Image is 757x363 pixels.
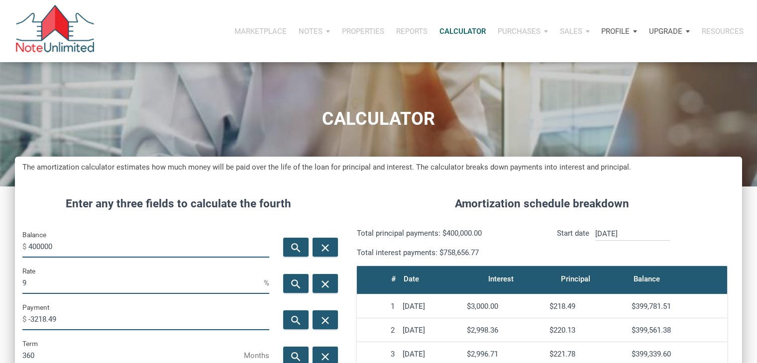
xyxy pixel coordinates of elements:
i: close [320,278,331,290]
div: 2 [361,326,395,335]
div: # [391,272,396,286]
span: % [264,275,269,291]
h5: The amortization calculator estimates how much money will be paid over the life of the loan for p... [22,162,735,173]
div: 1 [361,302,395,311]
p: Marketplace [234,27,287,36]
button: Marketplace [228,16,293,46]
button: Resources [696,16,750,46]
p: Start date [557,227,589,259]
p: Profile [601,27,630,36]
div: Interest [488,272,514,286]
button: close [313,238,338,257]
label: Rate [22,265,35,277]
span: $ [22,311,28,327]
button: close [313,274,338,293]
button: Profile [595,16,643,46]
div: $218.49 [549,302,624,311]
input: Balance [28,235,269,258]
i: close [320,351,331,363]
i: search [290,351,302,363]
button: close [313,310,338,329]
div: [DATE] [403,302,458,311]
div: Date [404,272,419,286]
div: $2,998.36 [467,326,541,335]
input: Rate [22,272,264,294]
p: Upgrade [649,27,682,36]
div: [DATE] [403,350,458,359]
div: 3 [361,350,395,359]
label: Balance [22,229,46,241]
h4: Amortization schedule breakdown [349,195,735,212]
i: close [320,314,331,327]
div: $3,000.00 [467,302,541,311]
div: [DATE] [403,326,458,335]
button: Upgrade [643,16,696,46]
label: Term [22,338,38,350]
div: $399,339.60 [632,350,723,359]
h4: Enter any three fields to calculate the fourth [22,195,334,212]
button: search [283,310,309,329]
img: NoteUnlimited [15,5,95,57]
p: Resources [702,27,744,36]
button: search [283,274,309,293]
button: Reports [390,16,433,46]
div: $2,996.71 [467,350,541,359]
div: $399,781.51 [632,302,723,311]
p: Reports [396,27,428,36]
div: $399,561.38 [632,326,723,335]
div: $220.13 [549,326,624,335]
span: $ [22,239,28,255]
input: Payment [28,308,269,330]
div: Balance [634,272,660,286]
i: search [290,242,302,254]
button: search [283,238,309,257]
div: Principal [561,272,590,286]
i: close [320,242,331,254]
p: Properties [342,27,384,36]
p: Total interest payments: $758,656.77 [357,247,535,259]
h1: CALCULATOR [7,109,750,129]
i: search [290,278,302,290]
a: Calculator [433,16,492,46]
div: $221.78 [549,350,624,359]
p: Calculator [439,27,486,36]
button: Properties [336,16,390,46]
label: Payment [22,301,49,313]
p: Total principal payments: $400,000.00 [357,227,535,239]
i: search [290,314,302,327]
